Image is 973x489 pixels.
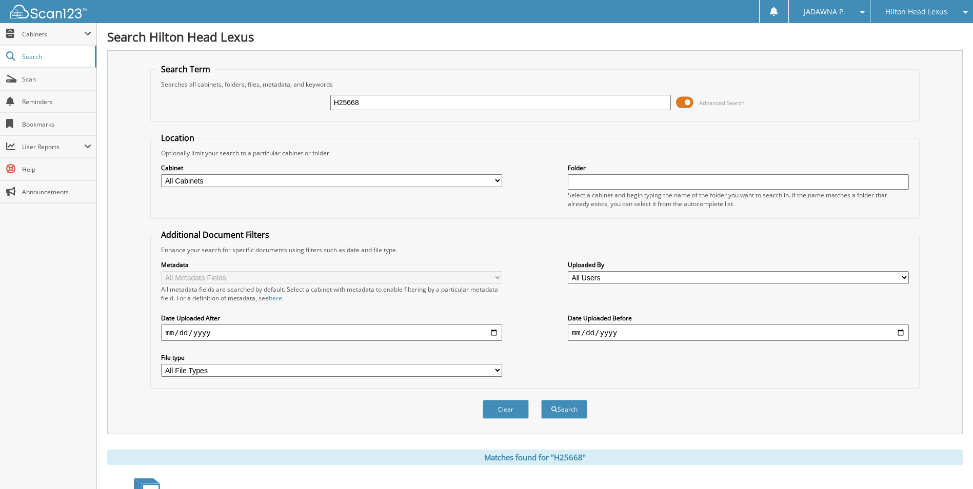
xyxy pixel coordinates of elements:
[568,164,909,172] label: Folder
[699,99,745,107] span: Advanced Search
[161,164,502,172] label: Cabinet
[483,400,529,419] button: Clear
[922,440,973,489] iframe: Chat Widget
[541,400,587,419] button: Search
[22,120,91,129] span: Bookmarks
[804,9,845,15] span: JADAWNA P.
[107,450,963,465] div: Matches found for "H25668"
[161,285,502,302] div: All metadata fields are searched by default. Select a cabinet with metadata to enable filtering b...
[568,314,909,322] label: Date Uploaded Before
[22,30,84,38] span: Cabinets
[161,314,502,322] label: Date Uploaded After
[161,353,502,362] label: File type
[22,142,84,151] span: User Reports
[156,64,215,75] legend: Search Term
[568,260,909,269] label: Uploaded By
[156,80,914,89] div: Searches all cabinets, folders, files, metadata, and keywords
[22,75,91,84] span: Scan
[156,229,274,240] legend: Additional Document Filters
[107,28,963,45] h1: Search Hilton Head Lexus
[161,260,502,269] label: Metadata
[156,149,914,157] div: Optionally limit your search to a particular cabinet or folder
[269,294,282,302] a: here
[22,188,91,196] span: Announcements
[22,165,91,174] span: Help
[22,52,90,61] span: Search
[568,324,909,341] input: end
[156,246,914,254] div: Enhance your search for specific documents using filters such as date and file type.
[161,324,502,341] input: start
[10,5,87,18] img: scan123-logo-white.svg
[22,97,91,106] span: Reminders
[156,132,200,144] legend: Location
[568,191,909,208] div: Select a cabinet and begin typing the name of the folder you want to search in. If the name match...
[885,9,947,15] span: Hilton Head Lexus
